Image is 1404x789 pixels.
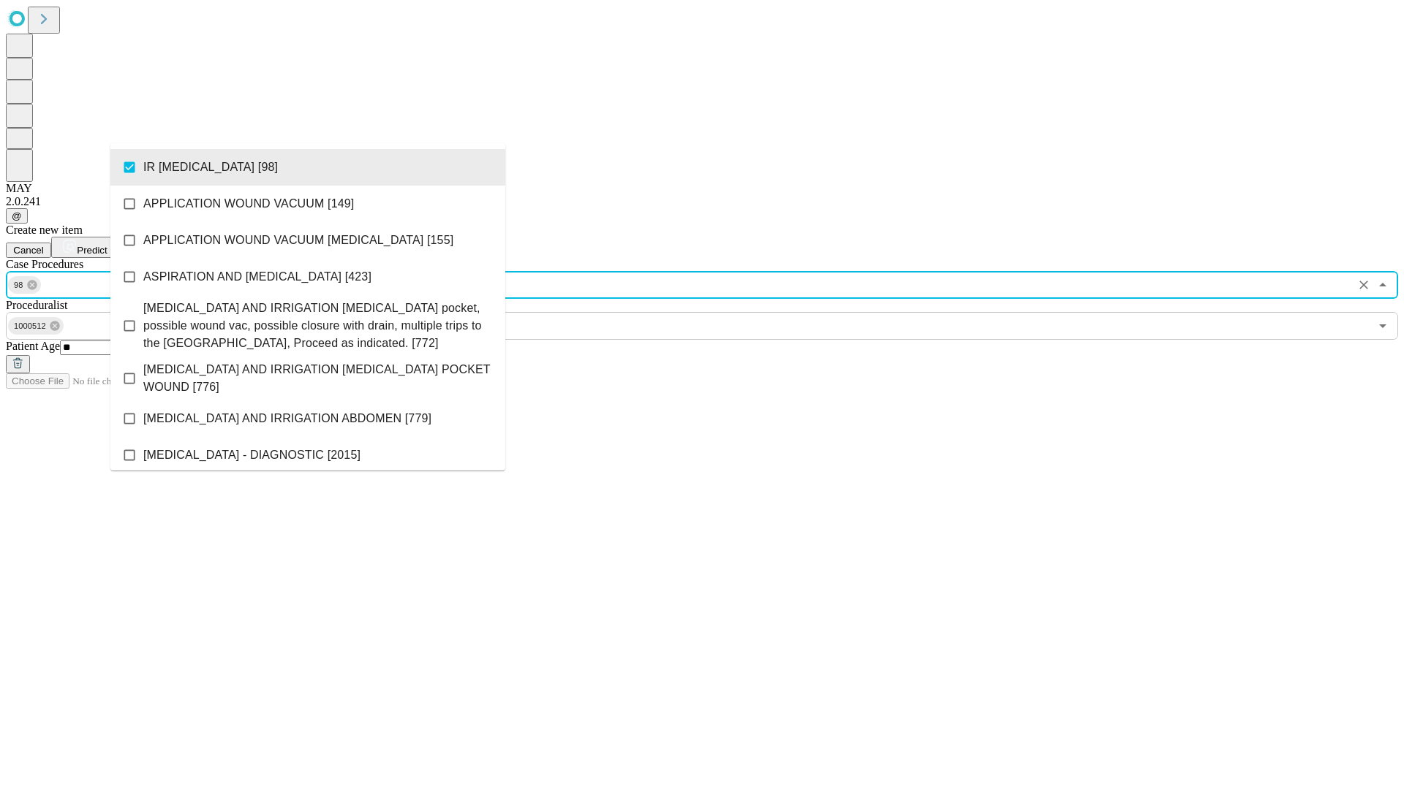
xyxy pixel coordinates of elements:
[13,245,44,256] span: Cancel
[143,410,431,427] span: [MEDICAL_DATA] AND IRRIGATION ABDOMEN [779]
[6,299,67,311] span: Proceduralist
[143,159,278,176] span: IR [MEDICAL_DATA] [98]
[6,258,83,270] span: Scheduled Procedure
[143,268,371,286] span: ASPIRATION AND [MEDICAL_DATA] [423]
[6,208,28,224] button: @
[6,340,60,352] span: Patient Age
[143,361,494,396] span: [MEDICAL_DATA] AND IRRIGATION [MEDICAL_DATA] POCKET WOUND [776]
[1354,275,1374,295] button: Clear
[1373,275,1393,295] button: Close
[12,210,22,221] span: @
[143,300,494,352] span: [MEDICAL_DATA] AND IRRIGATION [MEDICAL_DATA] pocket, possible wound vac, possible closure with dr...
[143,446,361,464] span: [MEDICAL_DATA] - DIAGNOSTIC [2015]
[8,317,64,335] div: 1000512
[8,318,52,335] span: 1000512
[143,232,453,249] span: APPLICATION WOUND VACUUM [MEDICAL_DATA] [155]
[1373,316,1393,336] button: Open
[6,182,1398,195] div: MAY
[6,243,51,258] button: Cancel
[6,224,83,236] span: Create new item
[8,277,29,294] span: 98
[8,276,41,294] div: 98
[6,195,1398,208] div: 2.0.241
[77,245,107,256] span: Predict
[143,195,354,213] span: APPLICATION WOUND VACUUM [149]
[51,237,118,258] button: Predict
